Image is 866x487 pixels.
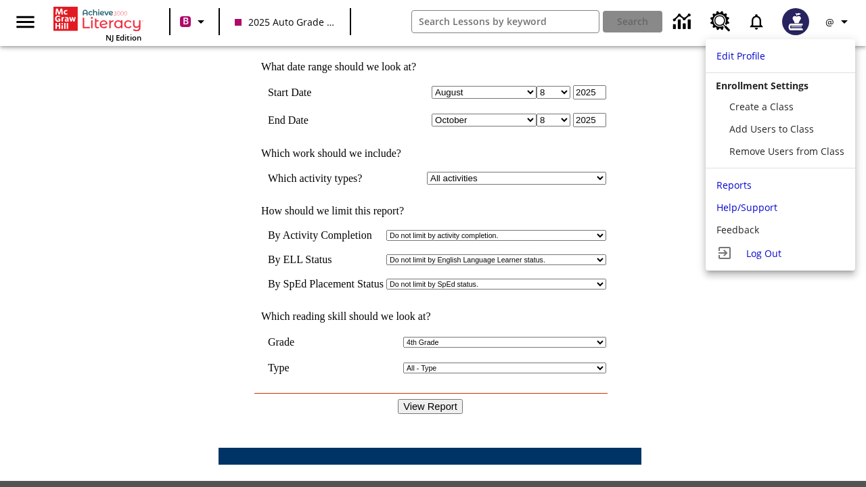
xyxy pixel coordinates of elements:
[746,247,781,260] span: Log Out
[729,145,844,158] span: Remove Users from Class
[716,49,765,62] span: Edit Profile
[729,100,794,113] span: Create a Class
[716,179,752,191] span: Reports
[716,79,808,92] span: Enrollment Settings
[716,223,759,236] span: Feedback
[729,122,814,135] span: Add Users to Class
[716,201,777,214] span: Help/Support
